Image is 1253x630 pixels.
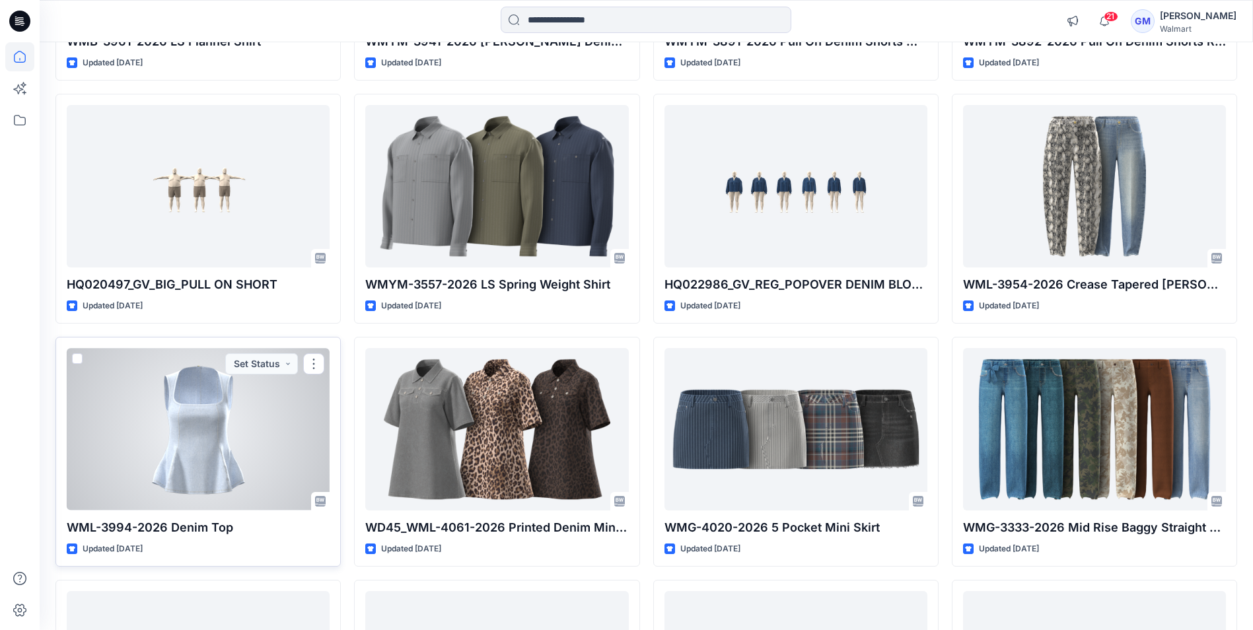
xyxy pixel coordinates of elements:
[67,518,330,537] p: WML-3994-2026 Denim Top
[1160,8,1236,24] div: [PERSON_NAME]
[381,56,441,70] p: Updated [DATE]
[67,275,330,294] p: HQ020497_GV_BIG_PULL ON SHORT
[365,518,628,537] p: WD45_WML-4061-2026 Printed Denim Mini Shirt Dress
[365,348,628,510] a: WD45_WML-4061-2026 Printed Denim Mini Shirt Dress
[963,275,1226,294] p: WML-3954-2026 Crease Tapered [PERSON_NAME]
[979,56,1039,70] p: Updated [DATE]
[381,542,441,556] p: Updated [DATE]
[1104,11,1118,22] span: 21
[365,105,628,267] a: WMYM-3557-2026 LS Spring Weight Shirt
[680,299,740,313] p: Updated [DATE]
[963,105,1226,267] a: WML-3954-2026 Crease Tapered Jean
[83,56,143,70] p: Updated [DATE]
[979,542,1039,556] p: Updated [DATE]
[83,542,143,556] p: Updated [DATE]
[1131,9,1155,33] div: GM
[664,105,927,267] a: HQ022986_GV_REG_POPOVER DENIM BLOUSE
[67,105,330,267] a: HQ020497_GV_BIG_PULL ON SHORT
[67,348,330,510] a: WML-3994-2026 Denim Top
[963,518,1226,537] p: WMG-3333-2026 Mid Rise Baggy Straight Pant
[83,299,143,313] p: Updated [DATE]
[381,299,441,313] p: Updated [DATE]
[664,348,927,510] a: WMG-4020-2026 5 Pocket Mini Skirt
[664,275,927,294] p: HQ022986_GV_REG_POPOVER DENIM BLOUSE
[979,299,1039,313] p: Updated [DATE]
[365,275,628,294] p: WMYM-3557-2026 LS Spring Weight Shirt
[680,56,740,70] p: Updated [DATE]
[963,348,1226,510] a: WMG-3333-2026 Mid Rise Baggy Straight Pant
[664,518,927,537] p: WMG-4020-2026 5 Pocket Mini Skirt
[680,542,740,556] p: Updated [DATE]
[1160,24,1236,34] div: Walmart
